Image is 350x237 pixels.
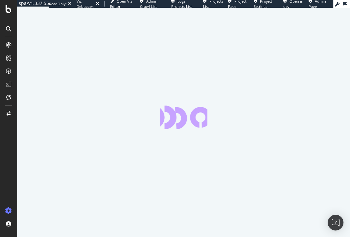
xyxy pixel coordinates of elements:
div: animation [160,106,207,129]
div: Open Intercom Messenger [328,215,343,230]
div: ReadOnly: [49,1,67,7]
